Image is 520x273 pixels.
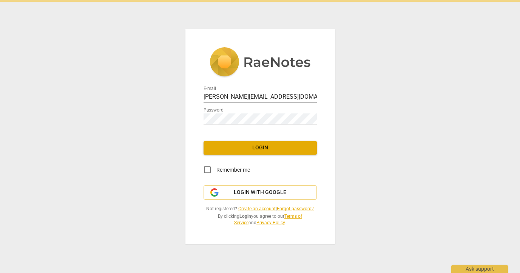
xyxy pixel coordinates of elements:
img: 5ac2273c67554f335776073100b6d88f.svg [210,47,311,78]
span: Remember me [216,166,250,174]
a: Create an account [238,206,276,211]
label: E-mail [204,87,216,91]
span: By clicking you agree to our and . [204,213,317,226]
div: Ask support [451,265,508,273]
span: Login [210,144,311,152]
span: Login with Google [234,189,286,196]
a: Forgot password? [277,206,314,211]
span: Not registered? | [204,206,317,212]
button: Login [204,141,317,155]
a: Privacy Policy [256,220,285,225]
a: Terms of Service [234,214,302,225]
b: Login [239,214,251,219]
label: Password [204,108,224,113]
button: Login with Google [204,185,317,200]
